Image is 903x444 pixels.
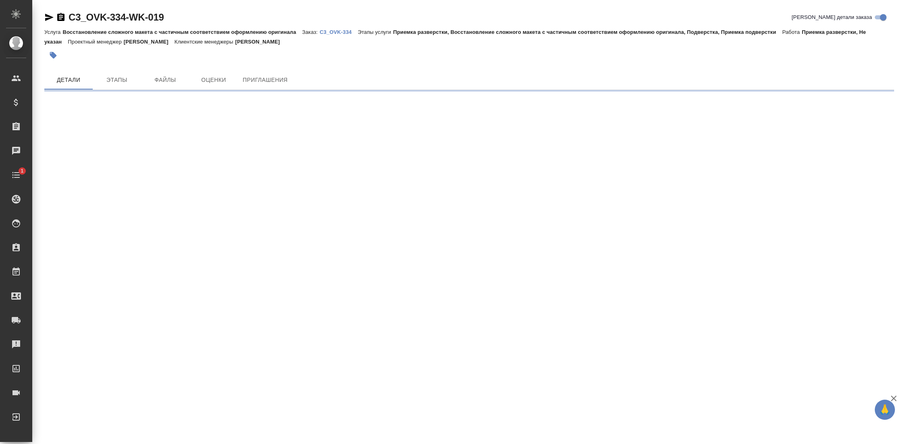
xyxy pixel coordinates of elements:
span: Этапы [98,75,136,85]
span: Файлы [146,75,185,85]
button: Добавить тэг [44,46,62,64]
p: C3_OVK-334 [320,29,358,35]
span: 1 [16,167,28,175]
p: Этапы услуги [358,29,393,35]
p: Работа [782,29,802,35]
p: Заказ: [302,29,320,35]
p: Клиентские менеджеры [175,39,235,45]
p: Услуга [44,29,62,35]
p: Приемка разверстки, Восстановление сложного макета с частичным соответствием оформлению оригинала... [393,29,782,35]
span: Детали [49,75,88,85]
p: Проектный менеджер [68,39,123,45]
button: 🙏 [875,400,895,420]
a: C3_OVK-334 [320,28,358,35]
span: Приглашения [243,75,288,85]
a: C3_OVK-334-WK-019 [69,12,164,23]
p: [PERSON_NAME] [235,39,286,45]
button: Скопировать ссылку [56,13,66,22]
span: 🙏 [878,401,892,418]
button: Скопировать ссылку для ЯМессенджера [44,13,54,22]
span: Оценки [194,75,233,85]
p: Восстановление сложного макета с частичным соответствием оформлению оригинала [62,29,302,35]
span: [PERSON_NAME] детали заказа [792,13,872,21]
a: 1 [2,165,30,185]
p: [PERSON_NAME] [124,39,175,45]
